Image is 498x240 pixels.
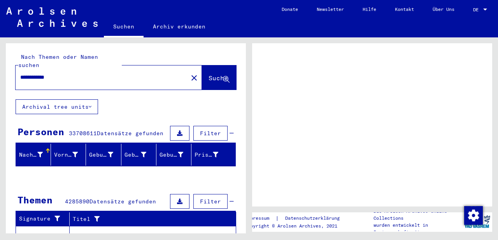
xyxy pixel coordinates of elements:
button: Suche [202,65,236,90]
div: Personen [18,125,64,139]
span: DE [473,7,482,12]
div: Geburtsname [89,148,123,161]
a: Suchen [104,17,144,37]
mat-label: Nach Themen oder Namen suchen [18,53,98,69]
div: Geburt‏ [124,151,146,159]
span: Datensätze gefunden [89,198,156,205]
div: Vorname [54,151,78,159]
div: Titel [73,215,221,223]
img: Arolsen_neg.svg [6,7,98,27]
span: Suche [209,74,228,82]
mat-header-cell: Geburt‏ [121,144,156,166]
button: Archival tree units [16,99,98,114]
img: Zustimmung ändern [464,206,483,225]
div: Prisoner # [195,148,228,161]
mat-icon: close [189,73,199,83]
mat-header-cell: Nachname [16,144,51,166]
div: Geburtsdatum [160,151,183,159]
mat-header-cell: Geburtsname [86,144,121,166]
span: Filter [200,130,221,137]
p: wurden entwickelt in Partnerschaft mit [373,222,462,236]
div: Signature [19,213,71,225]
span: 4285890 [65,198,89,205]
div: Titel [73,213,228,225]
img: yv_logo.png [463,212,492,231]
span: Filter [200,198,221,205]
div: Vorname [54,148,88,161]
div: Geburtsname [89,151,113,159]
mat-header-cell: Geburtsdatum [156,144,191,166]
div: Signature [19,215,63,223]
div: Nachname [19,151,43,159]
a: Datenschutzerklärung [279,214,349,222]
p: Die Arolsen Archives Online-Collections [373,208,462,222]
div: Geburt‏ [124,148,156,161]
div: Prisoner # [195,151,218,159]
button: Filter [193,126,228,141]
mat-header-cell: Prisoner # [191,144,235,166]
div: Geburtsdatum [160,148,193,161]
div: Nachname [19,148,53,161]
span: Datensätze gefunden [97,130,163,137]
button: Clear [186,70,202,85]
div: Themen [18,193,53,207]
a: Archiv erkunden [144,17,215,36]
mat-header-cell: Vorname [51,144,86,166]
p: Copyright © Arolsen Archives, 2021 [245,222,349,229]
a: Impressum [245,214,275,222]
span: 33708611 [69,130,97,137]
button: Filter [193,194,228,209]
div: | [245,214,349,222]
